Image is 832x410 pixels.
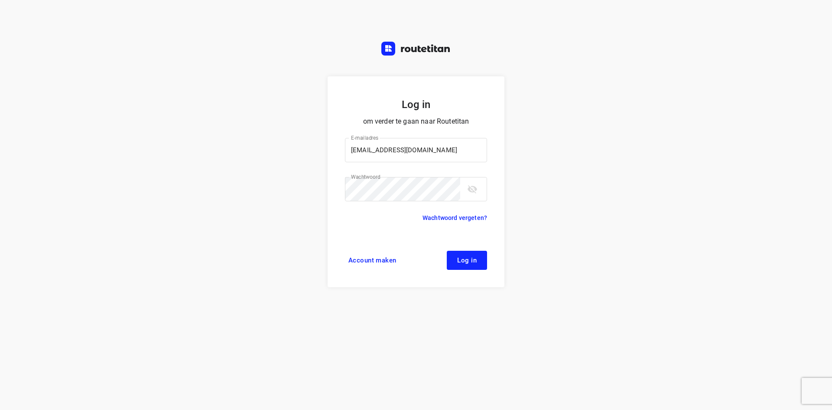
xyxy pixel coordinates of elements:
[345,97,487,112] h5: Log in
[422,213,487,223] a: Wachtwoord vergeten?
[447,251,487,270] button: Log in
[381,42,451,58] a: Routetitan
[381,42,451,56] img: Routetitan
[464,180,481,198] button: toggle password visibility
[345,115,487,128] p: om verder te gaan naar Routetitan
[457,257,477,264] span: Log in
[348,257,396,264] span: Account maken
[345,251,400,270] a: Account maken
